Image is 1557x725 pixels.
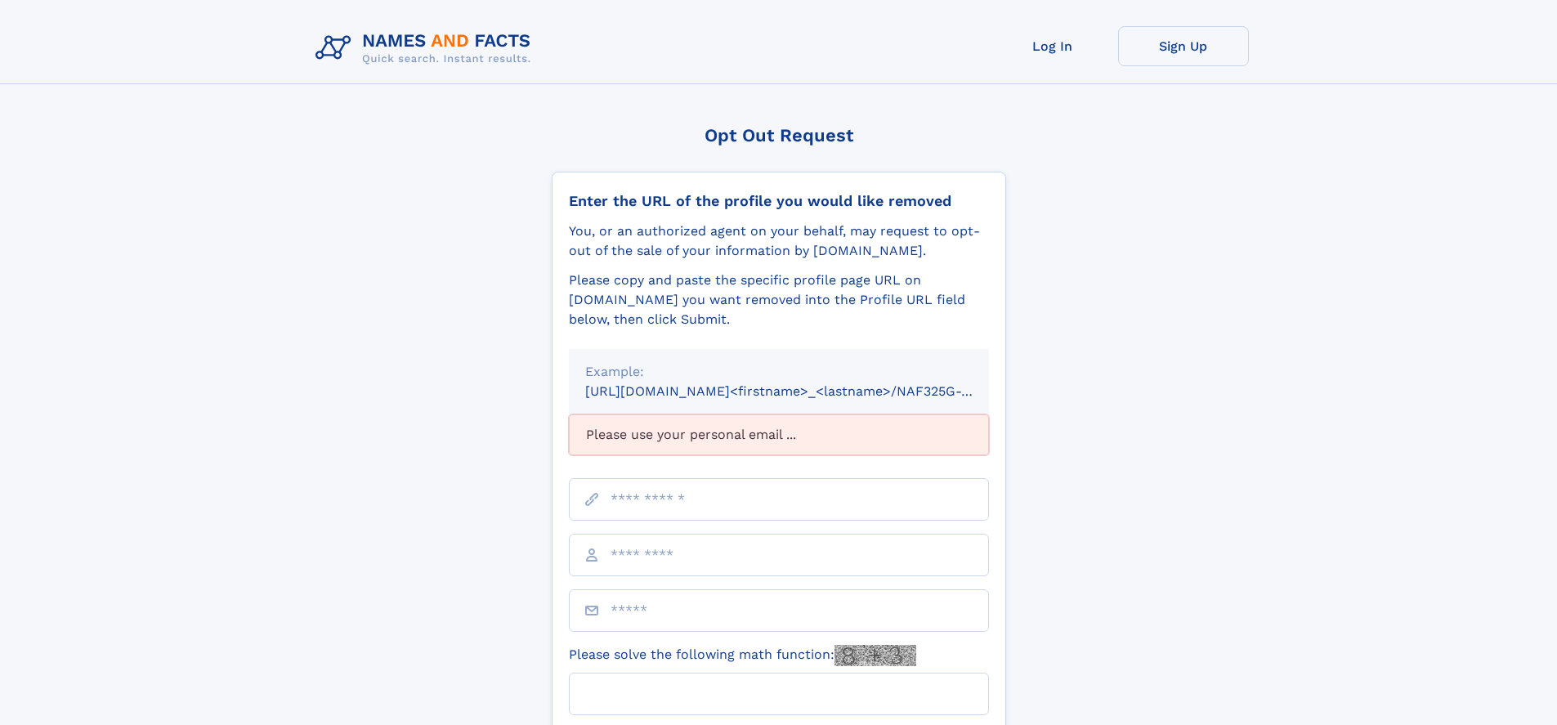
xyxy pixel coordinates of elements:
div: Example: [585,362,973,382]
a: Log In [987,26,1118,66]
div: Please use your personal email ... [569,414,989,455]
div: Please copy and paste the specific profile page URL on [DOMAIN_NAME] you want removed into the Pr... [569,271,989,329]
div: Enter the URL of the profile you would like removed [569,192,989,210]
img: Logo Names and Facts [309,26,544,70]
div: Opt Out Request [552,125,1006,145]
div: You, or an authorized agent on your behalf, may request to opt-out of the sale of your informatio... [569,222,989,261]
small: [URL][DOMAIN_NAME]<firstname>_<lastname>/NAF325G-xxxxxxxx [585,383,1020,399]
a: Sign Up [1118,26,1249,66]
label: Please solve the following math function: [569,645,916,666]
